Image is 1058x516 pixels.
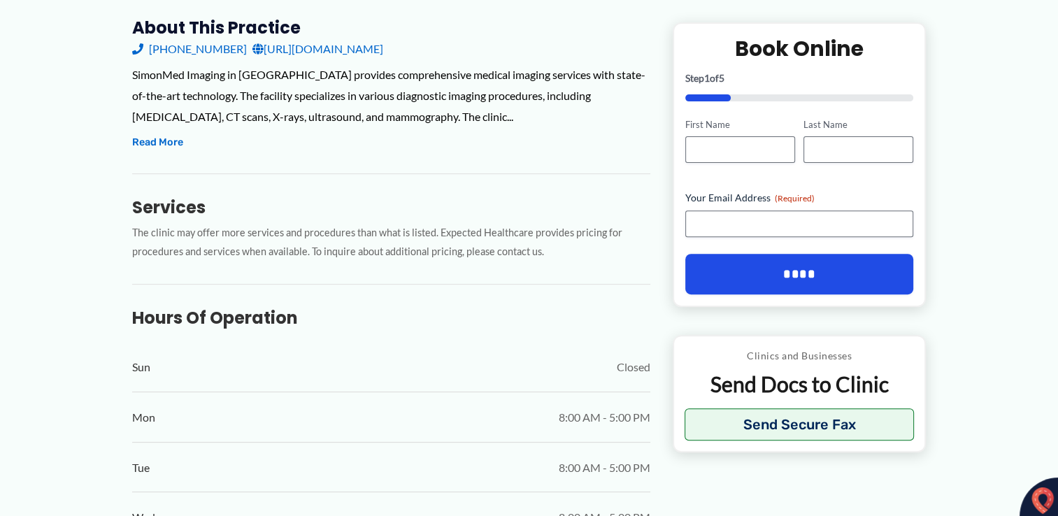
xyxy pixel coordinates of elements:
[685,118,795,131] label: First Name
[775,194,815,204] span: (Required)
[132,307,650,329] h3: Hours of Operation
[132,38,247,59] a: [PHONE_NUMBER]
[252,38,383,59] a: [URL][DOMAIN_NAME]
[617,357,650,378] span: Closed
[132,134,183,151] button: Read More
[132,196,650,218] h3: Services
[559,457,650,478] span: 8:00 AM - 5:00 PM
[685,73,914,83] p: Step of
[685,371,915,399] p: Send Docs to Clinic
[685,409,915,441] button: Send Secure Fax
[685,192,914,206] label: Your Email Address
[719,72,724,84] span: 5
[132,357,150,378] span: Sun
[685,347,915,366] p: Clinics and Businesses
[132,17,650,38] h3: About this practice
[803,118,913,131] label: Last Name
[559,407,650,428] span: 8:00 AM - 5:00 PM
[132,64,650,127] div: SimonMed Imaging in [GEOGRAPHIC_DATA] provides comprehensive medical imaging services with state-...
[132,457,150,478] span: Tue
[132,224,650,261] p: The clinic may offer more services and procedures than what is listed. Expected Healthcare provid...
[132,407,155,428] span: Mon
[704,72,710,84] span: 1
[685,35,914,62] h2: Book Online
